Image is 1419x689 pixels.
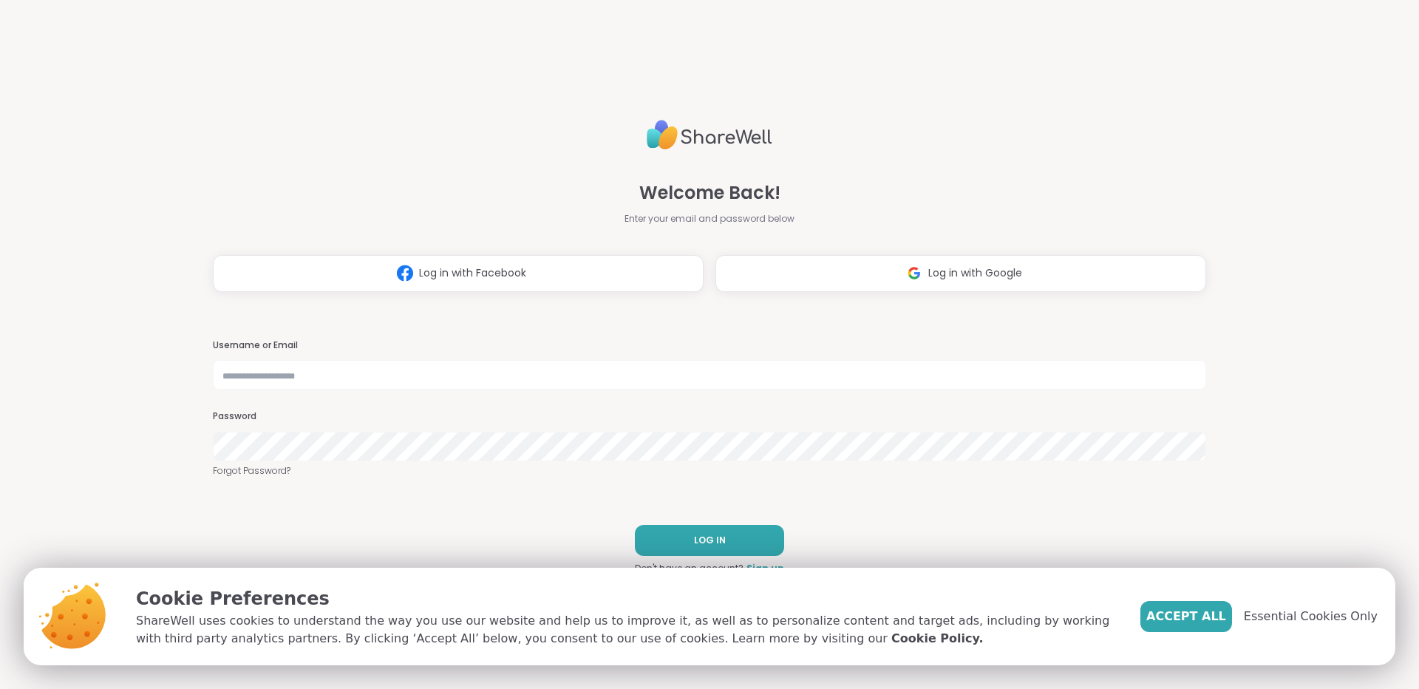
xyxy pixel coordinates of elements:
img: ShareWell Logomark [391,259,419,287]
h3: Username or Email [213,339,1206,352]
a: Cookie Policy. [891,630,983,648]
button: Log in with Google [715,255,1206,292]
button: Log in with Facebook [213,255,704,292]
span: Log in with Facebook [419,265,526,281]
span: Log in with Google [928,265,1022,281]
span: Don't have an account? [635,562,743,575]
a: Sign up [746,562,784,575]
p: ShareWell uses cookies to understand the way you use our website and help us to improve it, as we... [136,612,1117,648]
h3: Password [213,410,1206,423]
button: Accept All [1140,601,1232,632]
span: Essential Cookies Only [1244,608,1378,625]
button: LOG IN [635,525,784,556]
span: Welcome Back! [639,180,780,206]
img: ShareWell Logo [647,114,772,156]
span: Enter your email and password below [625,212,794,225]
span: Accept All [1146,608,1226,625]
span: LOG IN [694,534,726,547]
img: ShareWell Logomark [900,259,928,287]
p: Cookie Preferences [136,586,1117,612]
a: Forgot Password? [213,464,1206,478]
